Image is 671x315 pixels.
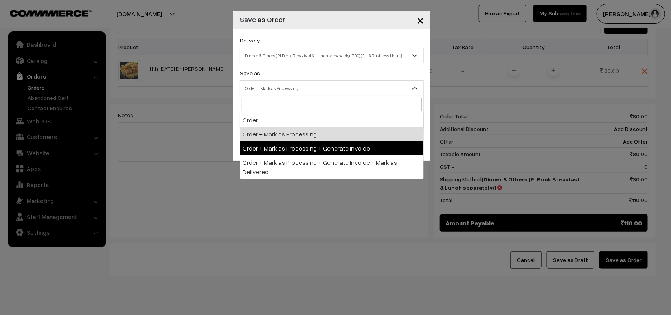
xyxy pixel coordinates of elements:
[240,127,423,141] li: Order + Mark as Processing
[240,49,423,63] span: Dinner & Others (Pl Book Breakfast & Lunch separately) (₹30) (3 - 8 Business Hours)
[240,48,424,63] span: Dinner & Others (Pl Book Breakfast & Lunch separately) (₹30) (3 - 8 Business Hours)
[417,13,424,27] span: ×
[240,113,423,127] li: Order
[240,155,423,179] li: Order + Mark as Processing + Generate Invoice + Mark as Delivered
[240,81,423,95] span: Order + Mark as Processing
[411,8,430,32] button: Close
[240,14,285,25] h4: Save as Order
[240,69,260,77] label: Save as
[240,141,423,155] li: Order + Mark as Processing + Generate Invoice
[240,36,260,44] label: Delivery
[240,80,424,96] span: Order + Mark as Processing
